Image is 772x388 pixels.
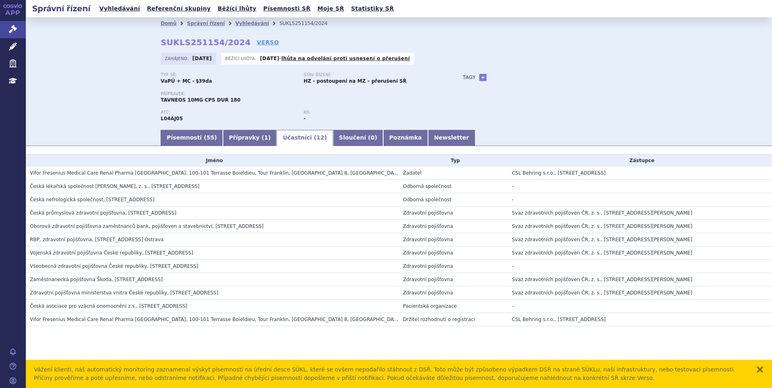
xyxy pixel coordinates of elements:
[512,184,514,189] span: -
[403,290,453,296] span: Zdravotní pojišťovna
[206,134,214,141] span: 55
[161,116,183,121] strong: AVAKOPAN
[317,134,324,141] span: 12
[512,210,692,216] span: Svaz zdravotních pojišťoven ČR, z. s., [STREET_ADDRESS][PERSON_NAME]
[403,197,451,202] span: Odborná společnost
[260,56,279,61] strong: [DATE]
[30,317,455,322] span: Vifor Fresenius Medical Care Renal Pharma France, 100-101 Terrasse Boieldieu, Tour Franklin, La D...
[403,303,457,309] span: Pacientská organizace
[403,237,453,242] span: Zdravotní pojišťovna
[512,263,514,269] span: -
[304,110,438,115] p: RS:
[30,223,264,229] span: Oborová zdravotní pojišťovna zaměstnanců bank, pojišťoven a stavebnictví, Roškotova 1225/1, Praha 4
[30,184,199,189] span: Česká lékařská společnost Jana Evangelisty Purkyně, z. s., Sokolská 490/31, Praha
[512,250,692,256] span: Svaz zdravotních pojišťoven ČR, z. s., [STREET_ADDRESS][PERSON_NAME]
[304,116,306,121] strong: -
[187,21,225,26] a: Správní řízení
[30,290,218,296] span: Zdravotní pojišťovna ministerstva vnitra České republiky, Vinohradská 2577/178, Praha 3 - Vinohra...
[26,3,97,14] h2: Správní řízení
[161,92,447,96] p: Přípravek:
[403,210,453,216] span: Zdravotní pojišťovna
[371,134,375,141] span: 0
[161,73,296,77] p: Typ SŘ:
[512,277,692,282] span: Svaz zdravotních pojišťoven ČR, z. s., [STREET_ADDRESS][PERSON_NAME]
[264,134,268,141] span: 1
[512,197,514,202] span: -
[512,170,606,176] span: CSL Behring s.r.o., [STREET_ADDRESS]
[463,73,476,82] h3: Tagy
[399,154,508,167] th: Typ
[479,74,487,81] a: +
[145,3,213,14] a: Referenční skupiny
[512,303,514,309] span: -
[223,130,277,146] a: Přípravky (1)
[225,55,258,62] span: Běžící lhůta:
[161,130,223,146] a: Písemnosti (55)
[161,21,176,26] a: Domů
[403,263,453,269] span: Zdravotní pojišťovna
[756,365,764,373] button: zavřít
[26,154,399,167] th: Jméno
[161,78,212,84] strong: VaPÚ + MC - §39da
[30,250,193,256] span: Vojenská zdravotní pojišťovna České republiky, Drahobejlova 1404/4, Praha 9
[30,237,164,242] span: RBP, zdravotní pojišťovna, Michálkovická 967/108, Slezská Ostrava
[512,223,692,229] span: Svaz zdravotních pojišťoven ČR, z. s., [STREET_ADDRESS][PERSON_NAME]
[215,3,259,14] a: Běžící lhůty
[257,38,279,46] a: VERSO
[403,277,453,282] span: Zdravotní pojišťovna
[260,55,410,62] p: -
[30,263,198,269] span: Všeobecná zdravotní pojišťovna České republiky, Orlická 2020/4, Praha 3
[315,3,346,14] a: Moje SŘ
[512,317,606,322] span: CSL Behring s.r.o., [STREET_ADDRESS]
[279,17,338,29] li: SUKLS251154/2024
[235,21,269,26] a: Vyhledávání
[403,250,453,256] span: Zdravotní pojišťovna
[281,56,410,61] a: lhůta na odvolání proti usnesení o přerušení
[261,3,313,14] a: Písemnosti SŘ
[304,78,407,84] strong: HZ - postoupení na MZ – přerušení SŘ
[512,237,692,242] span: Svaz zdravotních pojišťoven ČR, z. s., [STREET_ADDRESS][PERSON_NAME]
[161,97,241,103] span: TAVNEOS 10MG CPS DUR 180
[161,38,251,47] strong: SUKLS251154/2024
[161,110,296,115] p: ATC:
[97,3,143,14] a: Vyhledávání
[34,365,748,382] div: Vážení klienti, náš automatický monitoring zaznamenal výskyt písemností na úřední desce SÚKL, kte...
[165,55,190,62] span: Zahájeno:
[304,73,438,77] p: Stav řízení:
[512,290,692,296] span: Svaz zdravotních pojišťoven ČR, z. s., [STREET_ADDRESS][PERSON_NAME]
[30,303,187,309] span: Česká asociace pro vzácná onemocnění z.s., Bělohorská 269/19, Praha 6 - Břevnov, CZ
[428,130,475,146] a: Newsletter
[277,130,333,146] a: Účastníci (12)
[403,170,422,176] span: Žadatel
[193,56,212,61] strong: [DATE]
[508,154,772,167] th: Zástupce
[403,317,475,322] span: Držitel rozhodnutí o registraci
[30,277,163,282] span: Zaměstnanecká pojišťovna Škoda, Husova 302, Mladá Boleslav
[30,170,455,176] span: Vifor Fresenius Medical Care Renal Pharma France, 100-101 Terrasse Boieldieu, Tour Franklin, La D...
[333,130,383,146] a: Sloučení (0)
[30,197,154,202] span: Česká nefrologická společnost, U nemocnice 499/2, Praha 2 - Nové Město, CZ
[403,184,451,189] span: Odborná společnost
[348,3,396,14] a: Statistiky SŘ
[383,130,428,146] a: Poznámka
[403,223,453,229] span: Zdravotní pojišťovna
[30,210,176,216] span: Česká průmyslová zdravotní pojišťovna, Jeremenkova 161/11, Ostrava - Vítkovice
